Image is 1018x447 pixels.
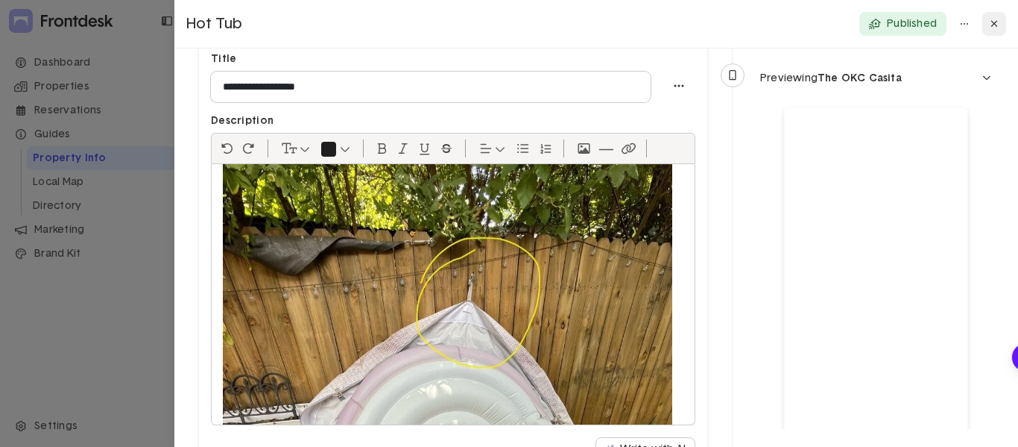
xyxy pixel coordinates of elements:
button: dropdown trigger [750,66,1001,90]
p: Hot Tub [186,14,841,34]
div: Previewing [760,73,902,84]
button: Published [859,12,946,36]
p: Description [211,114,695,128]
p: Title [211,52,236,66]
span: The OKC Casita [818,73,902,84]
